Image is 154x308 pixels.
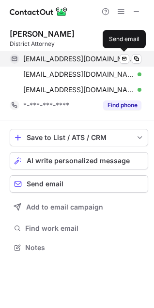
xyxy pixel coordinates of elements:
[27,134,131,141] div: Save to List / ATS / CRM
[10,175,148,193] button: Send email
[27,180,63,188] span: Send email
[25,224,144,233] span: Find work email
[10,40,148,48] div: District Attorney
[10,198,148,216] button: Add to email campaign
[10,29,75,39] div: [PERSON_NAME]
[10,222,148,235] button: Find work email
[10,129,148,146] button: save-profile-one-click
[23,55,134,63] span: [EMAIL_ADDRESS][DOMAIN_NAME]
[103,100,141,110] button: Reveal Button
[10,241,148,254] button: Notes
[26,203,103,211] span: Add to email campaign
[10,152,148,169] button: AI write personalized message
[10,6,68,17] img: ContactOut v5.3.10
[23,85,134,94] span: [EMAIL_ADDRESS][DOMAIN_NAME]
[25,243,144,252] span: Notes
[23,70,134,79] span: [EMAIL_ADDRESS][DOMAIN_NAME]
[27,157,130,165] span: AI write personalized message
